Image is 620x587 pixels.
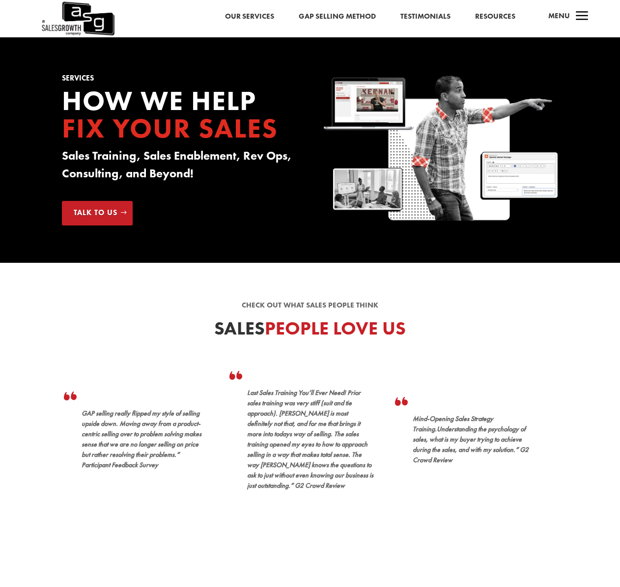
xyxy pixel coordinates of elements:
[265,316,406,340] span: People Love Us
[62,75,296,87] h1: Services
[413,424,529,464] span: Understanding the psychology of sales, what is my buyer trying to achieve during the sales, and w...
[324,75,558,224] img: Sales Growth Keenan
[82,409,201,469] span: GAP selling really flipped my style of selling upside down. Moving away from a product-centric se...
[247,388,373,498] p: Last Sales Training You’ll Ever Need! Prior sales training was very stiff (suit and tie approach)...
[62,201,132,225] a: Talk to Us
[572,7,592,27] span: a
[225,10,274,23] a: Our Services
[62,111,278,146] span: Fix your Sales
[400,10,451,23] a: Testimonials
[312,522,320,530] button: slick-slide-0-3
[475,10,515,23] a: Resources
[337,522,344,530] button: slick-slide-0-5
[62,300,558,311] p: Check out what sales people think
[299,10,376,23] a: Gap Selling Method
[300,522,308,530] button: slick-slide-0-2
[413,414,539,472] p: Mind-Opening Sales Strategy Training.
[548,11,570,21] span: Menu
[62,87,296,147] h2: How we Help
[288,522,295,530] button: slick-slide-0-1
[62,319,558,343] h2: Sales
[62,147,296,187] h3: Sales Training, Sales Enablement, Rev Ops, Consulting, and Beyond!
[276,522,283,530] button: slick-slide-0-0
[325,522,332,530] button: slick-slide-0-4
